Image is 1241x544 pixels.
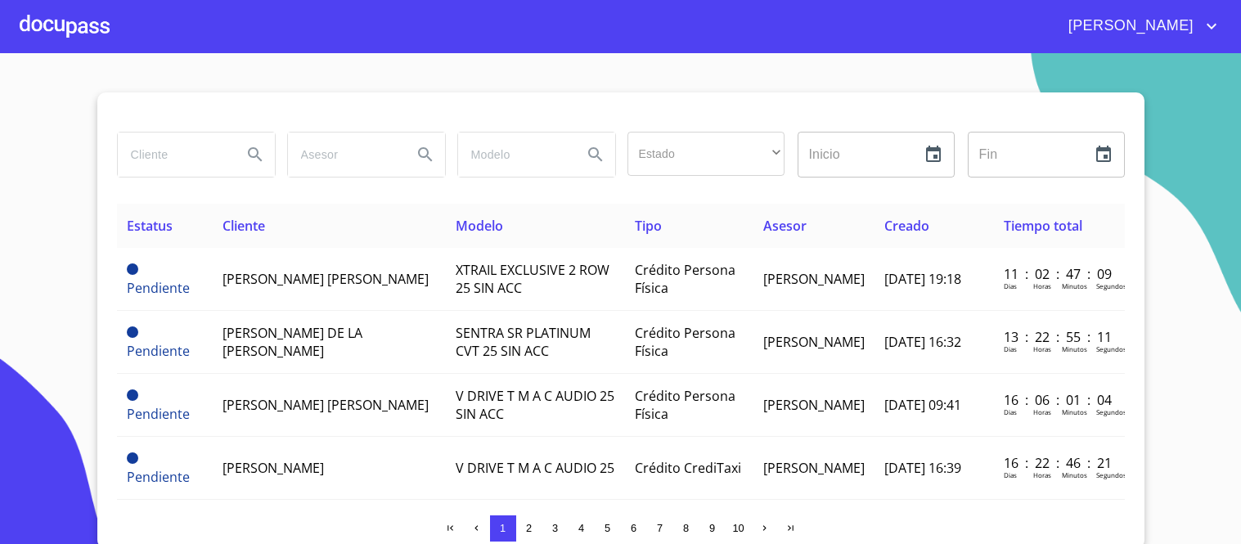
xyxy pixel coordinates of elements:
p: Horas [1033,344,1051,353]
span: [DATE] 09:41 [884,396,961,414]
span: 6 [631,522,636,534]
span: Pendiente [127,279,190,297]
span: XTRAIL EXCLUSIVE 2 ROW 25 SIN ACC [456,261,609,297]
span: Pendiente [127,452,138,464]
span: V DRIVE T M A C AUDIO 25 SIN ACC [456,387,614,423]
span: [PERSON_NAME] [763,270,865,288]
button: 9 [699,515,726,542]
span: 10 [732,522,744,534]
p: Minutos [1062,407,1087,416]
p: Segundos [1096,344,1126,353]
button: Search [236,135,275,174]
span: [DATE] 16:32 [884,333,961,351]
p: Segundos [1096,407,1126,416]
span: [DATE] 16:39 [884,459,961,477]
button: 2 [516,515,542,542]
span: Pendiente [127,263,138,275]
input: search [118,133,229,177]
p: 13 : 22 : 55 : 11 [1004,328,1114,346]
p: Segundos [1096,281,1126,290]
button: 6 [621,515,647,542]
span: Crédito Persona Física [635,324,735,360]
p: Minutos [1062,344,1087,353]
button: Search [406,135,445,174]
div: ​ [627,132,785,176]
span: 1 [500,522,506,534]
span: [PERSON_NAME] DE LA [PERSON_NAME] [223,324,362,360]
span: [PERSON_NAME] [763,459,865,477]
button: 10 [726,515,752,542]
span: [PERSON_NAME] [PERSON_NAME] [223,270,429,288]
button: Search [576,135,615,174]
button: account of current user [1056,13,1221,39]
span: Crédito CrediTaxi [635,459,741,477]
span: Pendiente [127,342,190,360]
p: Horas [1033,407,1051,416]
span: Pendiente [127,326,138,338]
span: [DATE] 19:18 [884,270,961,288]
span: 7 [657,522,663,534]
span: Crédito Persona Física [635,387,735,423]
span: 5 [605,522,610,534]
span: 8 [683,522,689,534]
p: Dias [1004,281,1017,290]
button: 1 [490,515,516,542]
button: 3 [542,515,569,542]
p: Dias [1004,407,1017,416]
span: Crédito Persona Física [635,261,735,297]
span: Tiempo total [1004,217,1082,235]
button: 7 [647,515,673,542]
p: Minutos [1062,470,1087,479]
span: 2 [526,522,532,534]
span: Modelo [456,217,503,235]
button: 4 [569,515,595,542]
p: Dias [1004,344,1017,353]
span: Tipo [635,217,662,235]
span: [PERSON_NAME] [763,396,865,414]
span: [PERSON_NAME] [PERSON_NAME] [223,396,429,414]
span: [PERSON_NAME] [1056,13,1202,39]
span: 4 [578,522,584,534]
span: Creado [884,217,929,235]
span: [PERSON_NAME] [223,459,324,477]
p: Horas [1033,281,1051,290]
button: 5 [595,515,621,542]
p: 11 : 02 : 47 : 09 [1004,265,1114,283]
span: [PERSON_NAME] [763,333,865,351]
span: 9 [709,522,715,534]
p: 16 : 06 : 01 : 04 [1004,391,1114,409]
span: Estatus [127,217,173,235]
p: Minutos [1062,281,1087,290]
input: search [288,133,399,177]
input: search [458,133,569,177]
span: SENTRA SR PLATINUM CVT 25 SIN ACC [456,324,591,360]
span: 3 [552,522,558,534]
span: Pendiente [127,389,138,401]
span: Pendiente [127,405,190,423]
p: Segundos [1096,470,1126,479]
span: Cliente [223,217,265,235]
p: Dias [1004,470,1017,479]
span: Pendiente [127,468,190,486]
span: V DRIVE T M A C AUDIO 25 [456,459,614,477]
button: 8 [673,515,699,542]
span: Asesor [763,217,807,235]
p: Horas [1033,470,1051,479]
p: 16 : 22 : 46 : 21 [1004,454,1114,472]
